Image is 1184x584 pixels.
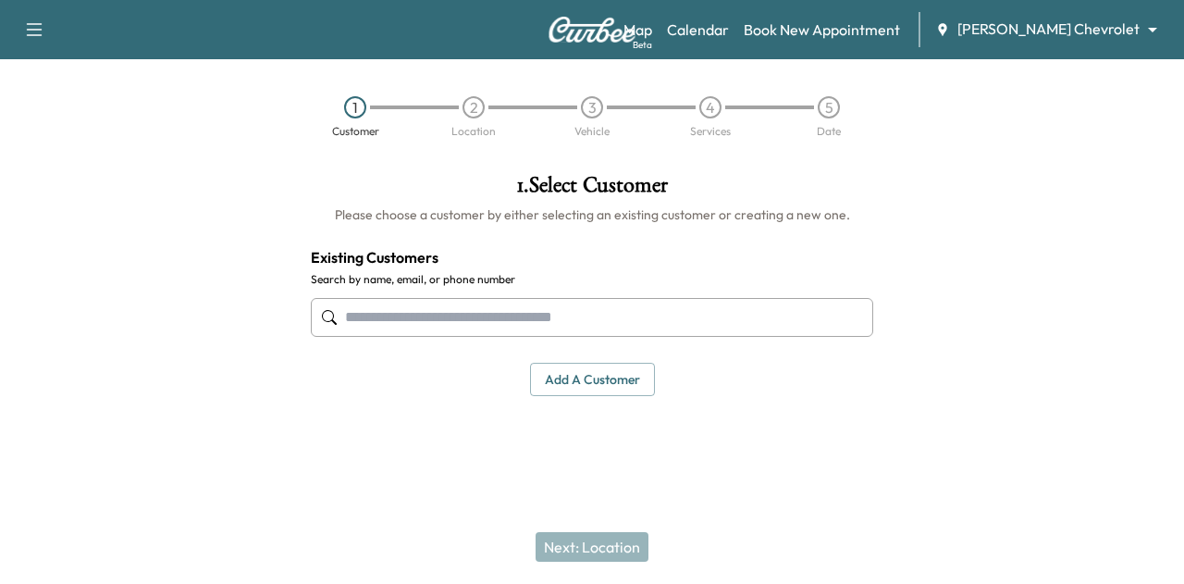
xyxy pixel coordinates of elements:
div: 4 [699,96,721,118]
img: Curbee Logo [548,17,636,43]
div: Services [690,126,731,137]
a: MapBeta [623,19,652,41]
div: Date [817,126,841,137]
span: [PERSON_NAME] Chevrolet [957,19,1140,40]
a: Book New Appointment [744,19,900,41]
button: Add a customer [530,363,655,397]
div: 1 [344,96,366,118]
div: Beta [633,38,652,52]
h4: Existing Customers [311,246,873,268]
div: 2 [462,96,485,118]
h1: 1 . Select Customer [311,174,873,205]
div: Customer [332,126,379,137]
div: 5 [818,96,840,118]
h6: Please choose a customer by either selecting an existing customer or creating a new one. [311,205,873,224]
div: Location [451,126,496,137]
label: Search by name, email, or phone number [311,272,873,287]
div: Vehicle [574,126,610,137]
div: 3 [581,96,603,118]
a: Calendar [667,19,729,41]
